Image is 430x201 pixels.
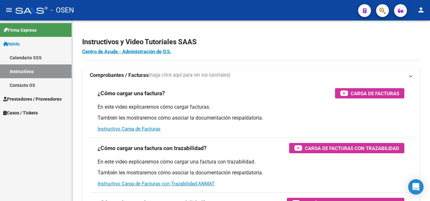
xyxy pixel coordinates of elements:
span: Prestadores / Proveedores [3,96,62,103]
p: También les mostraremos cómo asociar la documentación respaldatoria. [98,169,404,176]
mat-expansion-panel-header: Comprobantes / Facturas(haga click aquí para ver los tutoriales) [82,68,420,83]
div: Open Intercom Messenger [408,179,424,195]
a: Instructivo Carga de Facturas [98,126,160,132]
mat-icon: menu [5,6,13,14]
a: Centro de Ayuda - Administración de O.S. [82,49,171,54]
p: En este video explicaremos cómo cargar una factura con trazabilidad. [98,158,404,165]
span: (haga click aquí para ver los tutoriales) [149,72,230,79]
strong: Comprobantes / Facturas [90,72,149,79]
p: También les mostraremos cómo asociar la documentación respaldatoria. [98,114,404,121]
a: Instructivo Carga de Facturas con Trazabilidad ANMAT [98,181,215,187]
h3: ¿Cómo cargar una factura? [98,89,165,98]
mat-icon: person [417,6,425,14]
h3: ¿Cómo cargar una factura con trazabilidad? [98,144,207,153]
span: Firma Express [3,27,37,34]
span: - OSEN [51,3,74,17]
p: En este video explicaremos cómo cargar facturas. [98,104,404,111]
span: Inicio [3,40,20,47]
button: Carga de Facturas [335,88,404,98]
h2: Instructivos y Video Tutoriales SAAS [82,36,420,48]
span: Carga de Facturas [351,89,399,97]
span: Casos / Tickets [3,109,38,116]
span: Carga de Facturas con Trazabilidad [305,144,399,152]
button: Carga de Facturas con Trazabilidad [289,143,404,153]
